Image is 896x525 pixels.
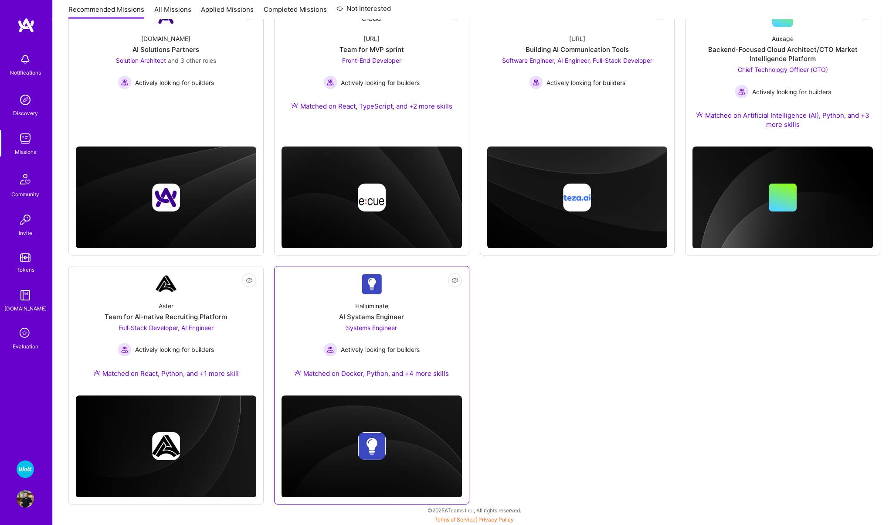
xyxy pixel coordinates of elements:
i: icon EyeClosed [246,277,253,284]
div: Team for MVP sprint [339,45,404,54]
a: Applied Missions [201,5,254,19]
span: Solution Architect [116,57,166,64]
div: [DOMAIN_NAME] [4,304,47,313]
img: Company logo [152,184,180,211]
img: Ateam Purple Icon [696,111,703,118]
img: cover [76,395,256,498]
a: Company Logo[URL]Building AI Communication ToolsSoftware Engineer, AI Engineer, Full-Stack Develo... [487,6,668,123]
img: cover [487,147,668,249]
div: Aster [159,301,173,310]
span: Systems Engineer [346,324,397,331]
div: Backend-Focused Cloud Architect/CTO Market Intelligence Platform [692,45,873,63]
a: Recommended Missions [68,5,144,19]
a: Privacy Policy [479,516,514,523]
div: [URL] [569,34,585,43]
img: Company Logo [361,273,382,294]
div: Auxage [772,34,794,43]
img: bell [17,51,34,68]
a: Wolt - Fintech: Payments Expansion Team [14,460,36,478]
img: Community [15,169,36,190]
div: Matched on Artificial Intelligence (AI), Python, and +3 more skills [692,111,873,129]
i: icon SelectionTeam [17,325,34,342]
a: Company Logo[DOMAIN_NAME]AI Solutions PartnersSolution Architect and 3 other rolesActively lookin... [76,6,256,123]
div: Missions [15,147,36,157]
img: User Avatar [17,490,34,508]
span: Front-End Developer [342,57,401,64]
div: [DOMAIN_NAME] [141,34,190,43]
img: Ateam Purple Icon [294,369,301,376]
div: Halluminate [355,301,388,310]
img: Actively looking for builders [323,75,337,89]
span: Actively looking for builders [135,345,214,354]
img: discovery [17,91,34,109]
div: [URL] [363,34,380,43]
div: Invite [19,228,32,238]
div: © 2025 ATeams Inc., All rights reserved. [52,499,896,521]
img: Company logo [152,432,180,460]
div: Matched on React, Python, and +1 more skill [93,369,239,378]
a: All Missions [154,5,191,19]
div: AI Systems Engineer [339,312,404,321]
img: Actively looking for builders [323,343,337,357]
img: Actively looking for builders [118,343,132,357]
a: Company LogoAsterTeam for AI-native Recruiting PlatformFull-Stack Developer, AI Engineer Actively... [76,273,256,389]
a: User Avatar [14,490,36,508]
img: cover [692,147,873,249]
a: Company LogoHalluminateAI Systems EngineerSystems Engineer Actively looking for buildersActively ... [282,273,462,389]
img: tokens [20,253,31,262]
span: Software Engineer, AI Engineer, Full-Stack Developer [502,57,652,64]
span: Full-Stack Developer, AI Engineer [119,324,214,331]
img: Company logo [358,184,386,211]
img: Ateam Purple Icon [93,369,100,376]
span: Actively looking for builders [752,87,831,96]
div: Discovery [13,109,38,118]
div: Evaluation [13,342,38,351]
i: icon EyeClosed [451,277,458,284]
span: | [434,516,514,523]
a: AuxageBackend-Focused Cloud Architect/CTO Market Intelligence PlatformChief Technology Officer (C... [692,6,873,140]
div: Team for AI-native Recruiting Platform [105,312,227,321]
div: Matched on Docker, Python, and +4 more skills [294,369,449,378]
img: logo [17,17,35,33]
img: cover [282,147,462,249]
img: Company logo [563,184,591,211]
img: Company Logo [156,273,176,294]
span: Actively looking for builders [341,78,420,87]
img: Actively looking for builders [529,75,543,89]
img: Wolt - Fintech: Payments Expansion Team [17,460,34,478]
div: Building AI Communication Tools [526,45,629,54]
a: Not Interested [336,3,391,19]
span: Chief Technology Officer (CTO) [738,66,828,73]
a: Completed Missions [264,5,327,19]
a: Terms of Service [434,516,475,523]
span: and 3 other roles [168,57,216,64]
div: Matched on React, TypeScript, and +2 more skills [291,102,452,111]
img: guide book [17,286,34,304]
img: cover [76,147,256,249]
a: Company Logo[URL]Team for MVP sprintFront-End Developer Actively looking for buildersActively loo... [282,6,462,123]
img: teamwork [17,130,34,147]
img: Invite [17,211,34,228]
span: Actively looking for builders [546,78,625,87]
div: Community [11,190,39,199]
span: Actively looking for builders [135,78,214,87]
div: Notifications [10,68,41,77]
img: Actively looking for builders [118,75,132,89]
img: Company logo [358,432,386,460]
img: Actively looking for builders [735,85,749,99]
div: AI Solutions Partners [132,45,199,54]
span: Actively looking for builders [341,345,420,354]
img: cover [282,395,462,498]
img: Ateam Purple Icon [291,102,298,109]
div: Tokens [17,265,34,274]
